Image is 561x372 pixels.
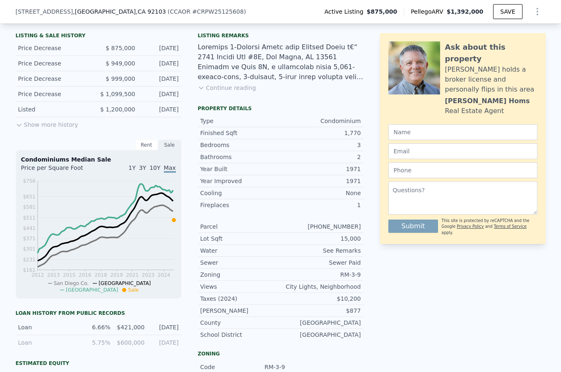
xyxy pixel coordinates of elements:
[200,117,281,125] div: Type
[200,307,281,315] div: [PERSON_NAME]
[200,295,281,303] div: Taxes (2024)
[135,140,158,150] div: Rent
[200,201,281,209] div: Fireplaces
[265,363,287,371] div: RM-3-9
[18,44,92,52] div: Price Decrease
[23,246,36,252] tspan: $301
[281,319,361,327] div: [GEOGRAPHIC_DATA]
[23,178,36,184] tspan: $756
[158,140,181,150] div: Sale
[325,7,367,16] span: Active Listing
[23,194,36,200] tspan: $651
[106,45,135,51] span: $ 875,000
[21,164,99,177] div: Price per Square Foot
[170,8,190,15] span: CCAOR
[149,323,178,331] div: [DATE]
[100,91,135,97] span: $ 1,099,500
[200,177,281,185] div: Year Improved
[21,155,176,164] div: Condominiums Median Sale
[31,272,44,278] tspan: 2012
[23,225,36,231] tspan: $441
[18,105,92,114] div: Listed
[149,164,160,171] span: 10Y
[23,257,36,263] tspan: $231
[281,165,361,173] div: 1971
[142,272,154,278] tspan: 2023
[281,234,361,243] div: 15,000
[200,271,281,279] div: Zoning
[192,8,244,15] span: # CRPW25125608
[106,60,135,67] span: $ 949,000
[281,201,361,209] div: 1
[493,4,522,19] button: SAVE
[198,105,364,112] div: Property details
[411,7,447,16] span: Pellego ARV
[94,272,107,278] tspan: 2018
[142,90,179,98] div: [DATE]
[47,272,60,278] tspan: 2013
[16,7,73,16] span: [STREET_ADDRESS]
[445,65,537,94] div: [PERSON_NAME] holds a broker license and personally flips in this area
[18,338,77,347] div: Loan
[18,59,92,68] div: Price Decrease
[106,75,135,82] span: $ 999,000
[128,164,135,171] span: 1Y
[99,280,151,286] span: [GEOGRAPHIC_DATA]
[136,8,166,15] span: , CA 92103
[281,331,361,339] div: [GEOGRAPHIC_DATA]
[149,338,178,347] div: [DATE]
[281,141,361,149] div: 3
[66,287,118,293] span: [GEOGRAPHIC_DATA]
[142,44,179,52] div: [DATE]
[63,272,75,278] tspan: 2015
[18,323,77,331] div: Loan
[388,220,438,233] button: Submit
[200,165,281,173] div: Year Built
[200,234,281,243] div: Lot Sqft
[529,3,546,20] button: Show Options
[198,350,364,357] div: Zoning
[128,287,139,293] span: Sale
[388,143,537,159] input: Email
[281,246,361,255] div: See Remarks
[281,283,361,291] div: City Lights, Neighborhood
[200,222,281,231] div: Parcel
[139,164,146,171] span: 3Y
[16,310,181,316] div: Loan history from public records
[200,129,281,137] div: Finished Sqft
[494,224,527,229] a: Terms of Service
[79,272,91,278] tspan: 2016
[16,117,78,129] button: Show more history
[281,177,361,185] div: 1971
[200,319,281,327] div: County
[367,7,397,16] span: $875,000
[388,124,537,140] input: Name
[200,189,281,197] div: Cooling
[281,295,361,303] div: $10,200
[23,236,36,242] tspan: $371
[281,189,361,197] div: None
[200,331,281,339] div: School District
[281,117,361,125] div: Condominium
[116,338,144,347] div: $600,000
[142,105,179,114] div: [DATE]
[388,162,537,178] input: Phone
[200,258,281,267] div: Sewer
[54,280,89,286] span: San Diego Co.
[200,283,281,291] div: Views
[23,204,36,210] tspan: $581
[126,272,139,278] tspan: 2021
[142,75,179,83] div: [DATE]
[110,272,123,278] tspan: 2019
[18,90,92,98] div: Price Decrease
[73,7,166,16] span: , [GEOGRAPHIC_DATA]
[100,106,135,113] span: $ 1,200,000
[23,267,36,273] tspan: $161
[16,32,181,41] div: LISTING & SALE HISTORY
[281,258,361,267] div: Sewer Paid
[198,32,364,39] div: Listing remarks
[445,96,530,106] div: [PERSON_NAME] Homs
[142,59,179,68] div: [DATE]
[281,271,361,279] div: RM-3-9
[281,129,361,137] div: 1,770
